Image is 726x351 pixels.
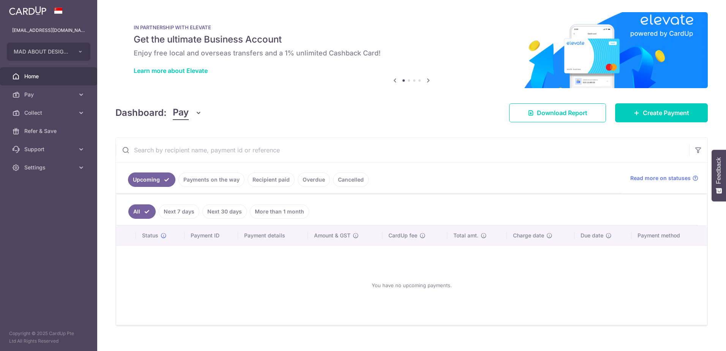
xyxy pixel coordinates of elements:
[128,172,175,187] a: Upcoming
[248,172,295,187] a: Recipient paid
[173,106,189,120] span: Pay
[630,174,698,182] a: Read more on statuses
[134,33,690,46] h5: Get the ultimate Business Account
[125,252,698,319] div: You have no upcoming payments.
[128,204,156,219] a: All
[24,127,74,135] span: Refer & Save
[24,91,74,98] span: Pay
[159,204,199,219] a: Next 7 days
[24,145,74,153] span: Support
[134,49,690,58] h6: Enjoy free local and overseas transfers and a 1% unlimited Cashback Card!
[116,138,689,162] input: Search by recipient name, payment id or reference
[14,48,70,55] span: MAD ABOUT DESIGN INTERIOR STUDIO PTE. LTD.
[173,106,202,120] button: Pay
[509,103,606,122] a: Download Report
[643,108,689,117] span: Create Payment
[712,150,726,201] button: Feedback - Show survey
[134,67,208,74] a: Learn more about Elevate
[134,24,690,30] p: IN PARTNERSHIP WITH ELEVATE
[298,172,330,187] a: Overdue
[333,172,369,187] a: Cancelled
[185,226,238,245] th: Payment ID
[453,232,478,239] span: Total amt.
[715,157,722,184] span: Feedback
[24,73,74,80] span: Home
[314,232,350,239] span: Amount & GST
[178,172,245,187] a: Payments on the way
[7,43,90,61] button: MAD ABOUT DESIGN INTERIOR STUDIO PTE. LTD.
[9,6,46,15] img: CardUp
[24,164,74,171] span: Settings
[142,232,158,239] span: Status
[250,204,309,219] a: More than 1 month
[115,106,167,120] h4: Dashboard:
[581,232,603,239] span: Due date
[202,204,247,219] a: Next 30 days
[537,108,587,117] span: Download Report
[238,226,308,245] th: Payment details
[24,109,74,117] span: Collect
[388,232,417,239] span: CardUp fee
[615,103,708,122] a: Create Payment
[630,174,691,182] span: Read more on statuses
[513,232,544,239] span: Charge date
[115,12,708,88] img: Renovation banner
[12,27,85,34] p: [EMAIL_ADDRESS][DOMAIN_NAME]
[631,226,707,245] th: Payment method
